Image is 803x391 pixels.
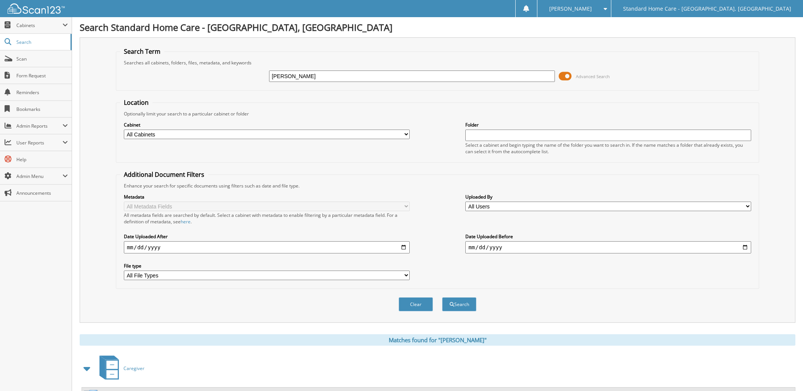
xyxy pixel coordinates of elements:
[8,3,65,14] img: scan123-logo-white.svg
[80,21,795,34] h1: Search Standard Home Care - [GEOGRAPHIC_DATA], [GEOGRAPHIC_DATA]
[16,139,63,146] span: User Reports
[623,6,791,11] span: Standard Home Care - [GEOGRAPHIC_DATA], [GEOGRAPHIC_DATA]
[16,156,68,163] span: Help
[181,218,191,225] a: here
[124,263,410,269] label: File type
[124,212,410,225] div: All metadata fields are searched by default. Select a cabinet with metadata to enable filtering b...
[442,297,476,311] button: Search
[16,123,63,129] span: Admin Reports
[465,194,751,200] label: Uploaded By
[16,106,68,112] span: Bookmarks
[16,39,67,45] span: Search
[465,142,751,155] div: Select a cabinet and begin typing the name of the folder you want to search in. If the name match...
[123,365,144,372] span: Caregiver
[549,6,592,11] span: [PERSON_NAME]
[95,353,144,383] a: Caregiver
[120,47,164,56] legend: Search Term
[465,233,751,240] label: Date Uploaded Before
[16,89,68,96] span: Reminders
[80,334,795,346] div: Matches found for "[PERSON_NAME]"
[465,122,751,128] label: Folder
[124,233,410,240] label: Date Uploaded After
[124,241,410,253] input: start
[124,194,410,200] label: Metadata
[120,111,755,117] div: Optionally limit your search to a particular cabinet or folder
[576,74,610,79] span: Advanced Search
[399,297,433,311] button: Clear
[120,170,208,179] legend: Additional Document Filters
[16,72,68,79] span: Form Request
[465,241,751,253] input: end
[120,98,152,107] legend: Location
[120,183,755,189] div: Enhance your search for specific documents using filters such as date and file type.
[16,190,68,196] span: Announcements
[124,122,410,128] label: Cabinet
[16,56,68,62] span: Scan
[16,173,63,179] span: Admin Menu
[16,22,63,29] span: Cabinets
[120,59,755,66] div: Searches all cabinets, folders, files, metadata, and keywords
